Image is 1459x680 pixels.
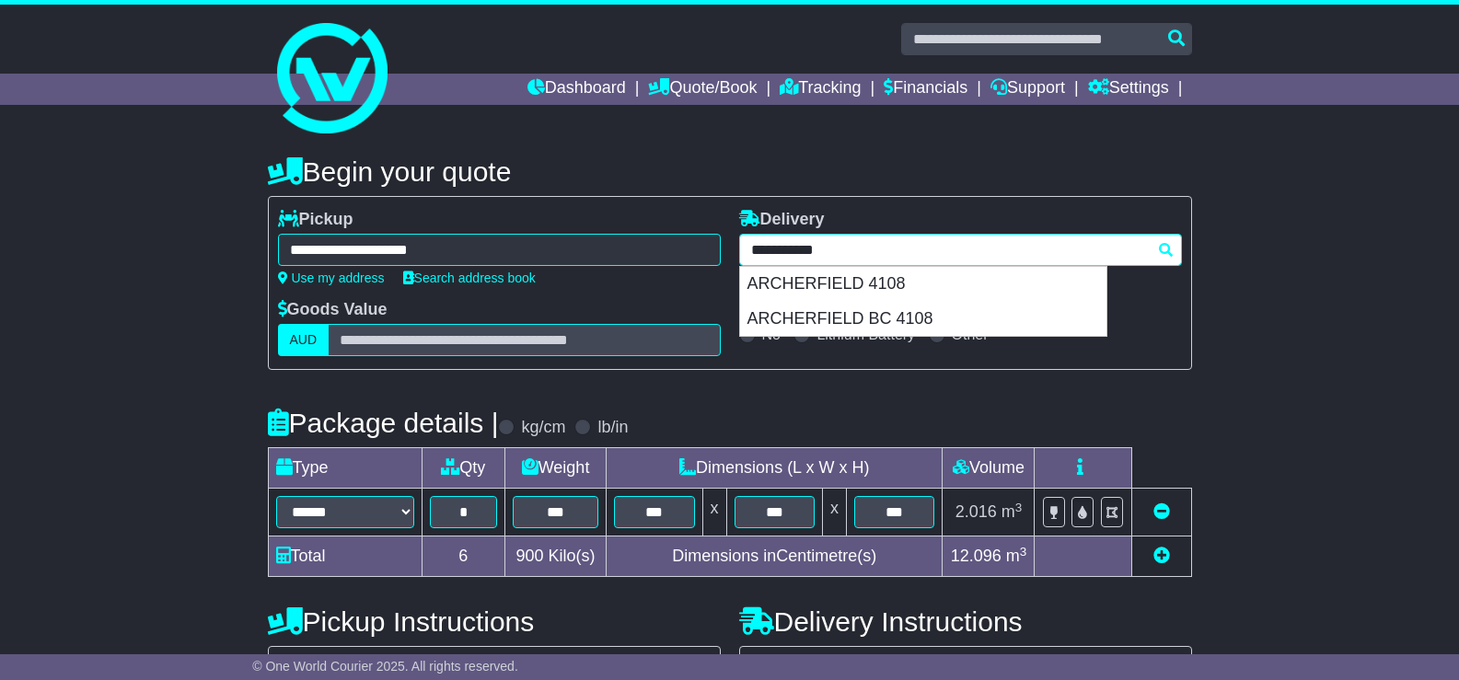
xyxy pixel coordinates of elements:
a: Search address book [403,271,536,285]
td: Volume [943,448,1035,489]
span: m [1002,502,1023,521]
td: Type [268,448,422,489]
span: 2.016 [955,502,997,521]
td: x [822,489,846,536]
div: ARCHERFIELD BC 4108 [740,302,1106,337]
td: Total [268,536,422,577]
td: 6 [422,536,505,577]
label: AUD [278,324,330,356]
a: Add new item [1153,547,1170,565]
td: Dimensions in Centimetre(s) [607,536,943,577]
td: Dimensions (L x W x H) [607,448,943,489]
td: Kilo(s) [505,536,607,577]
td: x [702,489,726,536]
label: Pickup [278,210,353,230]
sup: 3 [1020,545,1027,559]
label: lb/in [597,418,628,438]
span: m [1006,547,1027,565]
a: Settings [1088,74,1169,105]
h4: Delivery Instructions [739,606,1192,637]
td: Qty [422,448,505,489]
sup: 3 [1015,501,1023,514]
h4: Pickup Instructions [268,606,721,637]
label: Delivery [739,210,825,230]
h4: Begin your quote [268,156,1192,187]
div: ARCHERFIELD 4108 [740,267,1106,302]
span: 12.096 [951,547,1002,565]
a: Quote/Book [648,74,757,105]
label: kg/cm [521,418,565,438]
a: Use my address [278,271,385,285]
td: Weight [505,448,607,489]
span: 900 [516,547,544,565]
a: Tracking [780,74,861,105]
label: Goods Value [278,300,388,320]
h4: Package details | [268,408,499,438]
a: Support [990,74,1065,105]
a: Remove this item [1153,502,1170,521]
a: Dashboard [527,74,626,105]
span: © One World Courier 2025. All rights reserved. [252,659,518,674]
a: Financials [884,74,967,105]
